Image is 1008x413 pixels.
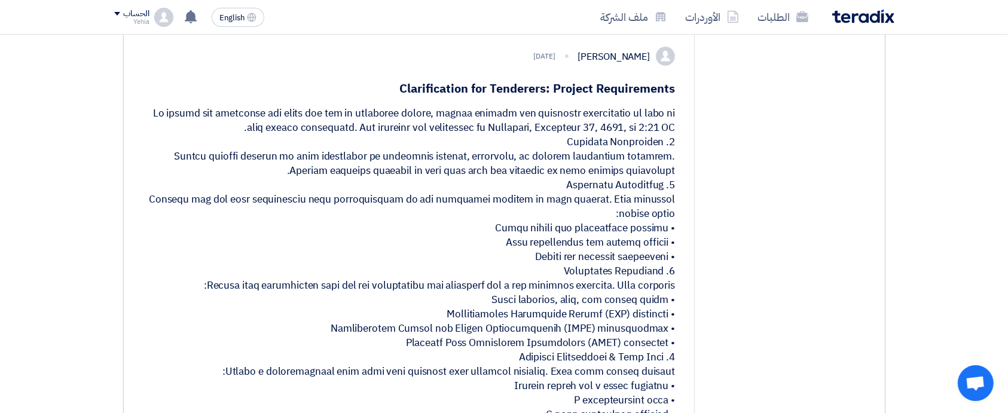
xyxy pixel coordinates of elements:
h1: Clarification for Tenderers: Project Requirements [143,80,676,97]
a: الطلبات [749,3,818,31]
div: [PERSON_NAME] [578,50,650,64]
a: ملف الشركة [591,3,676,31]
div: Yehia [114,19,149,25]
div: الحساب [124,9,149,19]
div: Open chat [958,365,994,401]
div: [DATE] [533,51,555,62]
img: Teradix logo [832,10,894,23]
span: English [219,14,245,22]
img: profile_test.png [154,8,173,27]
a: الأوردرات [676,3,749,31]
img: profile_test.png [656,47,675,66]
button: English [212,8,264,27]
